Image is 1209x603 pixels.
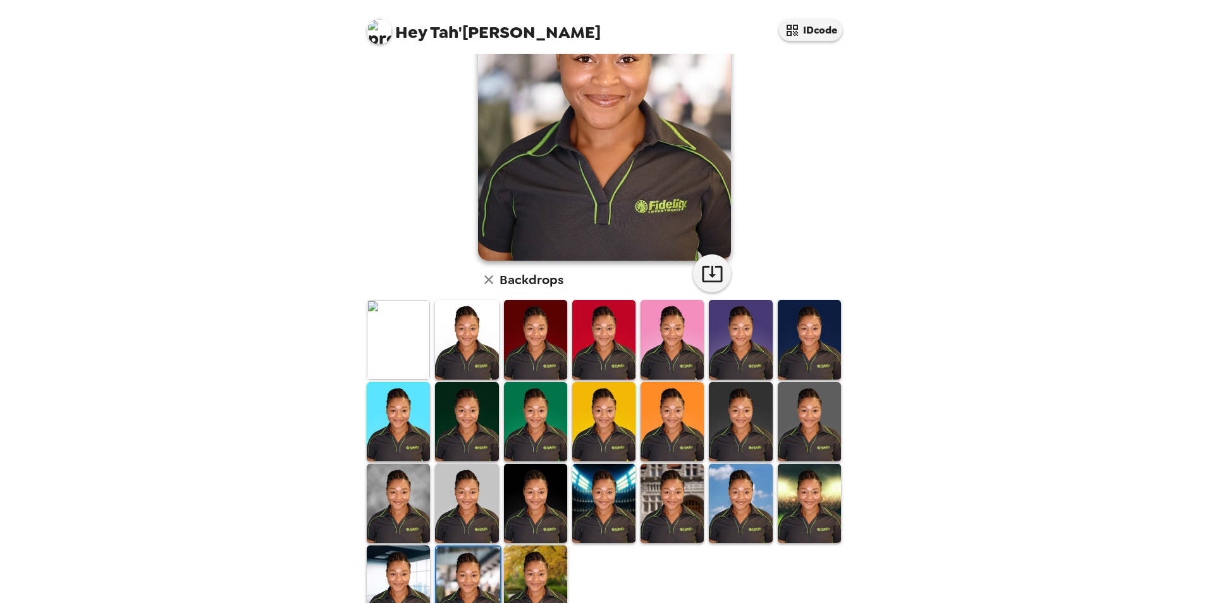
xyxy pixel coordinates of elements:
img: Original [367,300,430,379]
button: IDcode [779,19,842,41]
span: Hey [395,21,427,44]
img: profile pic [367,19,392,44]
h6: Backdrops [500,270,563,290]
span: Tah'[PERSON_NAME] [367,13,601,41]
